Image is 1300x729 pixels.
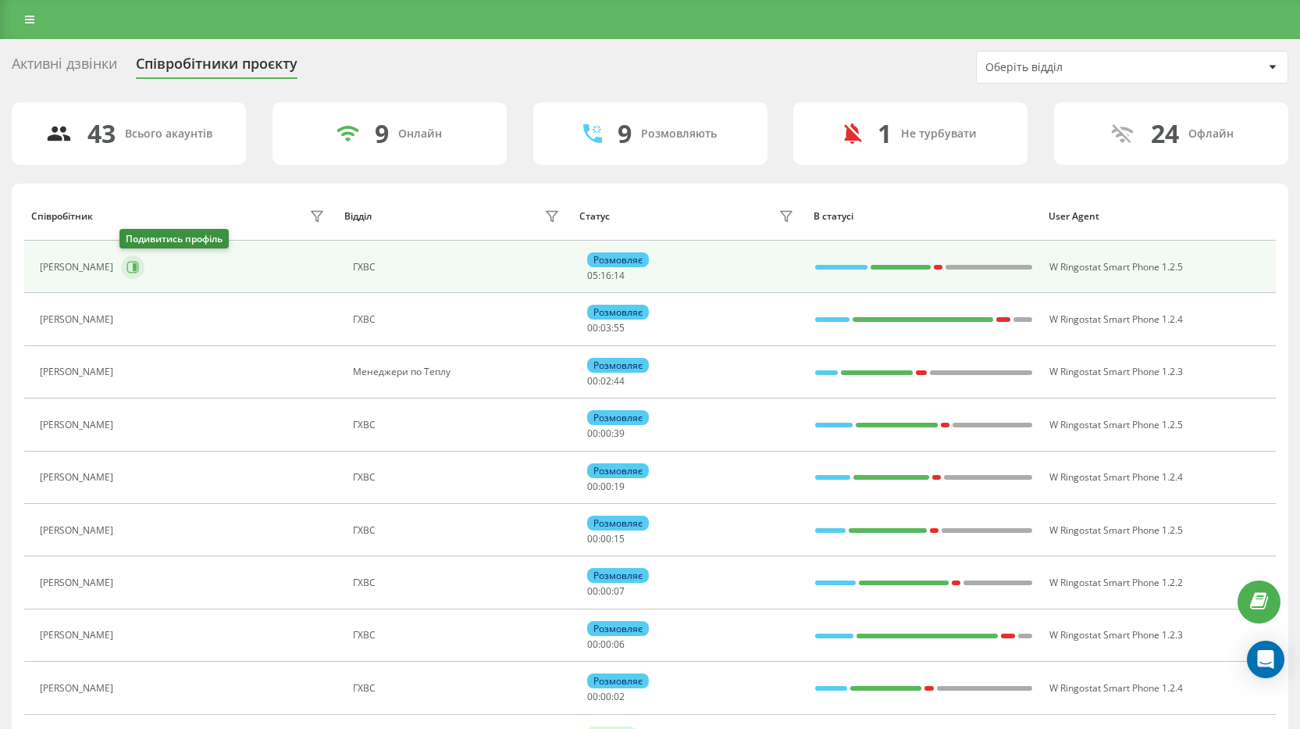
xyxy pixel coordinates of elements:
[587,376,625,387] div: : :
[587,586,625,597] div: : :
[587,463,649,478] div: Розмовляє
[136,55,297,80] div: Співробітники проєкту
[40,630,117,641] div: [PERSON_NAME]
[1049,260,1183,273] span: W Ringostat Smart Phone 1.2.5
[600,374,611,388] span: 02
[614,374,625,388] span: 44
[1049,681,1183,695] span: W Ringostat Smart Phone 1.2.4
[1049,313,1183,326] span: W Ringostat Smart Phone 1.2.4
[814,211,1034,222] div: В статусі
[587,568,649,583] div: Розмовляє
[87,119,116,148] div: 43
[587,639,625,650] div: : :
[587,532,598,545] span: 00
[587,305,649,320] div: Розмовляє
[12,55,117,80] div: Активні дзвінки
[353,420,564,431] div: ГХВС
[1188,127,1234,141] div: Офлайн
[618,119,632,148] div: 9
[1049,418,1183,431] span: W Ringostat Smart Phone 1.2.5
[1049,211,1269,222] div: User Agent
[1049,524,1183,537] span: W Ringostat Smart Phone 1.2.5
[614,532,625,545] span: 15
[40,472,117,483] div: [PERSON_NAME]
[600,480,611,493] span: 00
[600,269,611,282] span: 16
[587,674,649,688] div: Розмовляє
[600,638,611,651] span: 00
[587,428,625,439] div: : :
[587,427,598,440] span: 00
[1151,119,1179,148] div: 24
[587,584,598,598] span: 00
[587,690,598,703] span: 00
[1049,628,1183,641] span: W Ringostat Smart Phone 1.2.3
[40,314,117,325] div: [PERSON_NAME]
[614,321,625,334] span: 55
[641,127,717,141] div: Розмовляють
[587,323,625,334] div: : :
[119,229,229,248] div: Подивитись профіль
[614,690,625,703] span: 02
[353,366,564,377] div: Менеджери по Теплу
[40,525,117,536] div: [PERSON_NAME]
[878,119,892,148] div: 1
[614,269,625,282] span: 14
[587,534,625,545] div: : :
[614,638,625,651] span: 06
[587,516,649,531] div: Розмовляє
[600,690,611,703] span: 00
[600,427,611,440] span: 00
[40,577,117,588] div: [PERSON_NAME]
[353,472,564,483] div: ГХВС
[600,532,611,545] span: 00
[614,427,625,440] span: 39
[353,262,564,273] div: ГХВС
[587,480,598,493] span: 00
[614,584,625,598] span: 07
[40,683,117,694] div: [PERSON_NAME]
[587,358,649,373] div: Розмовляє
[125,127,212,141] div: Всього акаунтів
[587,252,649,267] div: Розмовляє
[353,577,564,588] div: ГХВС
[587,621,649,636] div: Розмовляє
[353,525,564,536] div: ГХВС
[353,630,564,641] div: ГХВС
[587,691,625,702] div: : :
[353,683,564,694] div: ГХВС
[587,481,625,492] div: : :
[40,366,117,377] div: [PERSON_NAME]
[1049,576,1183,589] span: W Ringostat Smart Phone 1.2.2
[587,374,598,388] span: 00
[40,420,117,431] div: [PERSON_NAME]
[614,480,625,493] span: 19
[600,584,611,598] span: 00
[1247,641,1284,678] div: Open Intercom Messenger
[353,314,564,325] div: ГХВС
[1049,365,1183,378] span: W Ringostat Smart Phone 1.2.3
[31,211,93,222] div: Співробітник
[901,127,977,141] div: Не турбувати
[344,211,372,222] div: Відділ
[587,270,625,281] div: : :
[985,61,1172,74] div: Оберіть відділ
[1049,470,1183,484] span: W Ringostat Smart Phone 1.2.4
[600,321,611,334] span: 03
[587,321,598,334] span: 00
[579,211,610,222] div: Статус
[375,119,389,148] div: 9
[398,127,442,141] div: Онлайн
[587,638,598,651] span: 00
[40,262,117,273] div: [PERSON_NAME]
[587,269,598,282] span: 05
[587,410,649,425] div: Розмовляє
